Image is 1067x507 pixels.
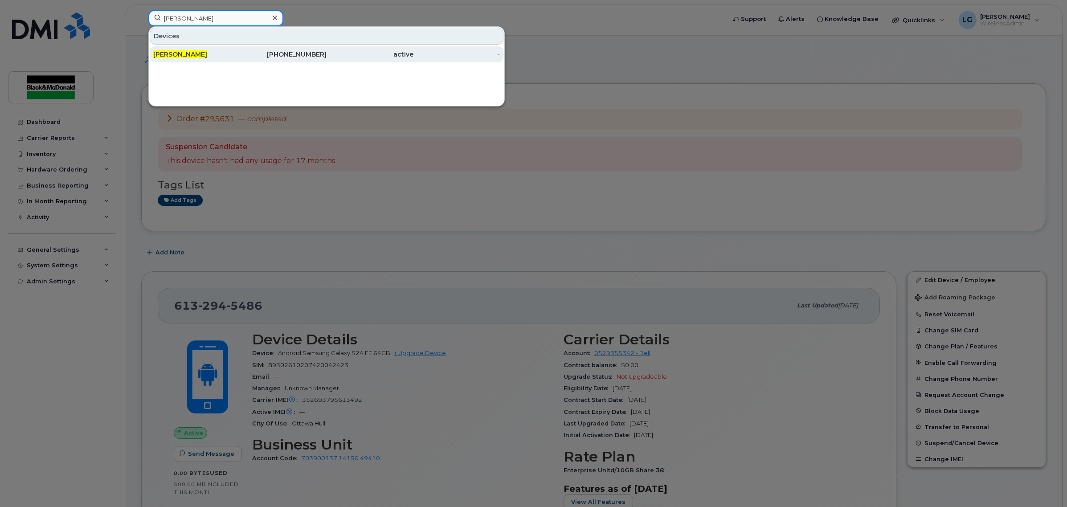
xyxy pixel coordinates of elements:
[327,50,413,59] div: active
[150,46,503,62] a: [PERSON_NAME][PHONE_NUMBER]active-
[150,28,503,45] div: Devices
[240,50,327,59] div: [PHONE_NUMBER]
[413,50,500,59] div: -
[153,50,207,58] span: [PERSON_NAME]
